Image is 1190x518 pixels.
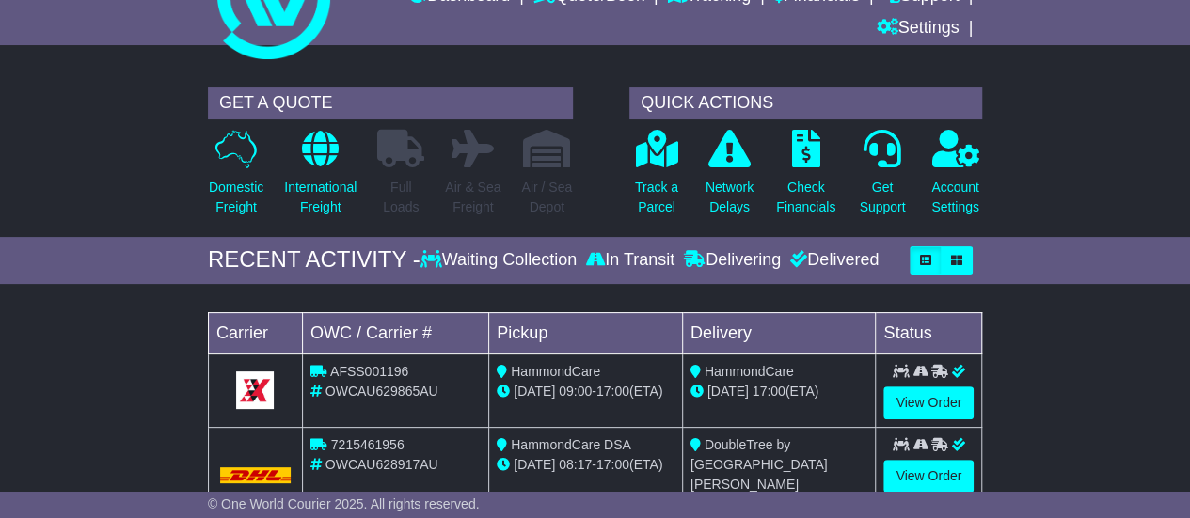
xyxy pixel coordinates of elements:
[209,178,263,217] p: Domestic Freight
[497,455,674,475] div: - (ETA)
[208,496,480,511] span: © One World Courier 2025. All rights reserved.
[930,129,980,228] a: AccountSettings
[325,384,438,399] span: OWCAU629865AU
[284,178,357,217] p: International Freight
[521,178,572,217] p: Air / Sea Depot
[785,250,879,271] div: Delivered
[514,457,555,472] span: [DATE]
[705,364,794,379] span: HammondCare
[208,129,264,228] a: DomesticFreight
[559,384,592,399] span: 09:00
[497,382,674,401] div: - (ETA)
[634,129,679,228] a: Track aParcel
[753,384,785,399] span: 17:00
[629,87,982,119] div: QUICK ACTIONS
[705,129,754,228] a: NetworkDelays
[776,178,835,217] p: Check Financials
[931,178,979,217] p: Account Settings
[859,178,905,217] p: Get Support
[220,467,291,482] img: DHL.png
[420,250,581,271] div: Waiting Collection
[876,13,959,45] a: Settings
[883,386,974,419] a: View Order
[325,457,438,472] span: OWCAU628917AU
[690,382,868,401] div: (ETA)
[706,178,754,217] p: Network Delays
[511,364,600,379] span: HammondCare
[858,129,906,228] a: GetSupport
[581,250,679,271] div: In Transit
[596,457,629,472] span: 17:00
[302,312,488,353] td: OWC / Carrier #
[511,437,631,452] span: HammondCare DSA
[514,384,555,399] span: [DATE]
[635,178,678,217] p: Track a Parcel
[445,178,500,217] p: Air & Sea Freight
[559,457,592,472] span: 08:17
[283,129,357,228] a: InternationalFreight
[596,384,629,399] span: 17:00
[682,312,876,353] td: Delivery
[331,437,405,452] span: 7215461956
[690,437,828,492] span: DoubleTree by [GEOGRAPHIC_DATA][PERSON_NAME]
[330,364,408,379] span: AFSS001196
[208,312,302,353] td: Carrier
[883,460,974,493] a: View Order
[707,384,749,399] span: [DATE]
[876,312,982,353] td: Status
[775,129,836,228] a: CheckFinancials
[679,250,785,271] div: Delivering
[489,312,683,353] td: Pickup
[208,87,573,119] div: GET A QUOTE
[377,178,424,217] p: Full Loads
[236,371,274,409] img: GetCarrierServiceLogo
[208,246,420,274] div: RECENT ACTIVITY -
